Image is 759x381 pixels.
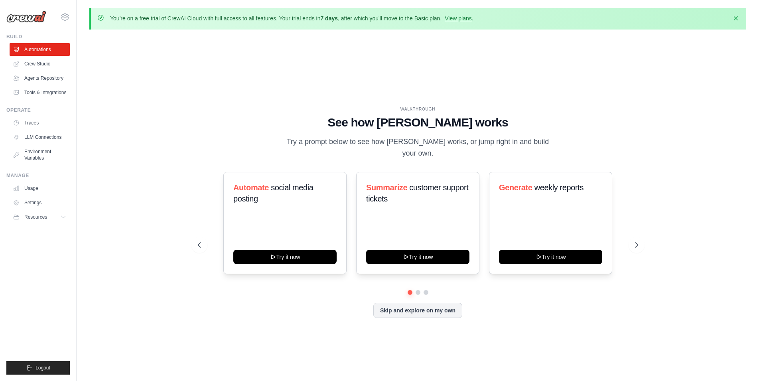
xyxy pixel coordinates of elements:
[320,15,338,22] strong: 7 days
[6,34,70,40] div: Build
[233,250,337,264] button: Try it now
[366,250,469,264] button: Try it now
[233,183,269,192] span: Automate
[6,172,70,179] div: Manage
[366,183,407,192] span: Summarize
[6,107,70,113] div: Operate
[284,136,552,160] p: Try a prompt below to see how [PERSON_NAME] works, or jump right in and build your own.
[24,214,47,220] span: Resources
[10,196,70,209] a: Settings
[198,106,638,112] div: WALKTHROUGH
[10,86,70,99] a: Tools & Integrations
[10,182,70,195] a: Usage
[10,145,70,164] a: Environment Variables
[10,57,70,70] a: Crew Studio
[10,211,70,223] button: Resources
[10,116,70,129] a: Traces
[10,72,70,85] a: Agents Repository
[373,303,462,318] button: Skip and explore on my own
[6,11,46,23] img: Logo
[6,361,70,375] button: Logout
[233,183,313,203] span: social media posting
[366,183,468,203] span: customer support tickets
[445,15,471,22] a: View plans
[110,14,473,22] p: You're on a free trial of CrewAI Cloud with full access to all features. Your trial ends in , aft...
[499,183,532,192] span: Generate
[10,43,70,56] a: Automations
[10,131,70,144] a: LLM Connections
[499,250,602,264] button: Try it now
[198,115,638,130] h1: See how [PERSON_NAME] works
[534,183,584,192] span: weekly reports
[35,365,50,371] span: Logout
